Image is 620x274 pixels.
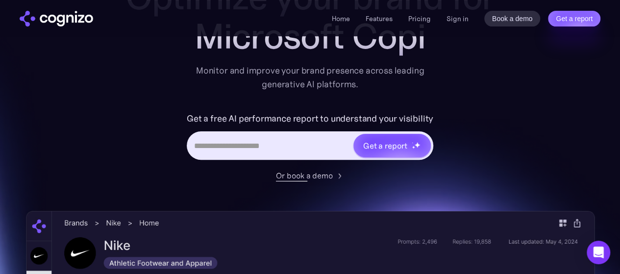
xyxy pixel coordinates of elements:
a: Pricing [408,14,431,23]
img: star [412,142,413,144]
div: Microsoft Copi [114,17,506,56]
div: Get a report [363,140,407,151]
a: Get a report [548,11,600,26]
div: Open Intercom Messenger [587,241,610,264]
a: Sign in [446,13,469,25]
img: star [414,142,421,148]
a: home [20,11,93,26]
div: Or book a demo [276,170,333,181]
a: Book a demo [484,11,541,26]
div: Monitor and improve your brand presence across leading generative AI platforms. [190,64,431,91]
img: cognizo logo [20,11,93,26]
a: Or book a demo [276,170,345,181]
label: Get a free AI performance report to understand your visibility [187,111,433,126]
img: star [412,146,415,149]
form: Hero URL Input Form [187,111,433,165]
a: Get a reportstarstarstar [352,133,432,158]
a: Home [332,14,350,23]
a: Features [366,14,393,23]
